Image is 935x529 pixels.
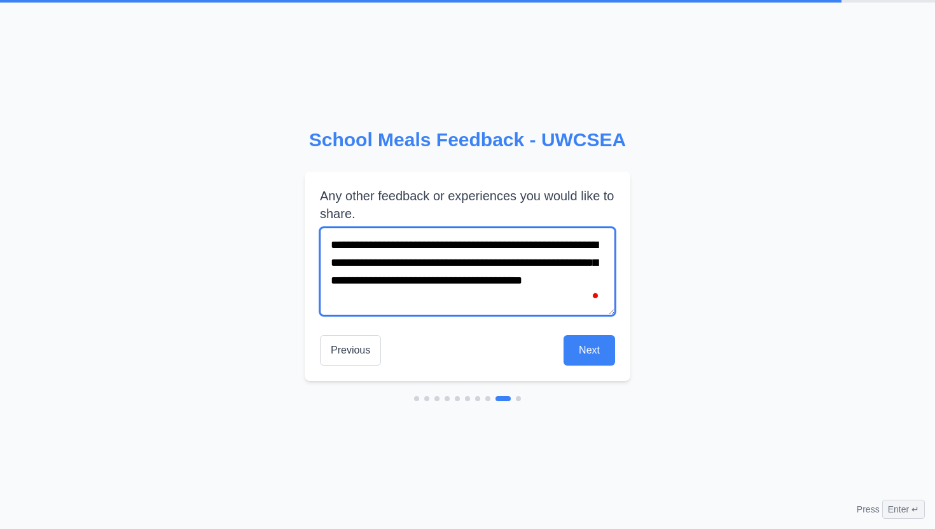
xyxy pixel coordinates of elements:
span: Enter ↵ [882,500,925,519]
label: Any other feedback or experiences you would like to share. [320,187,615,223]
button: Next [564,335,615,366]
h2: School Meals Feedback - UWCSEA [305,128,630,151]
button: Previous [320,335,381,366]
div: Press [857,500,925,519]
textarea: To enrich screen reader interactions, please activate Accessibility in Grammarly extension settings [320,228,615,315]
